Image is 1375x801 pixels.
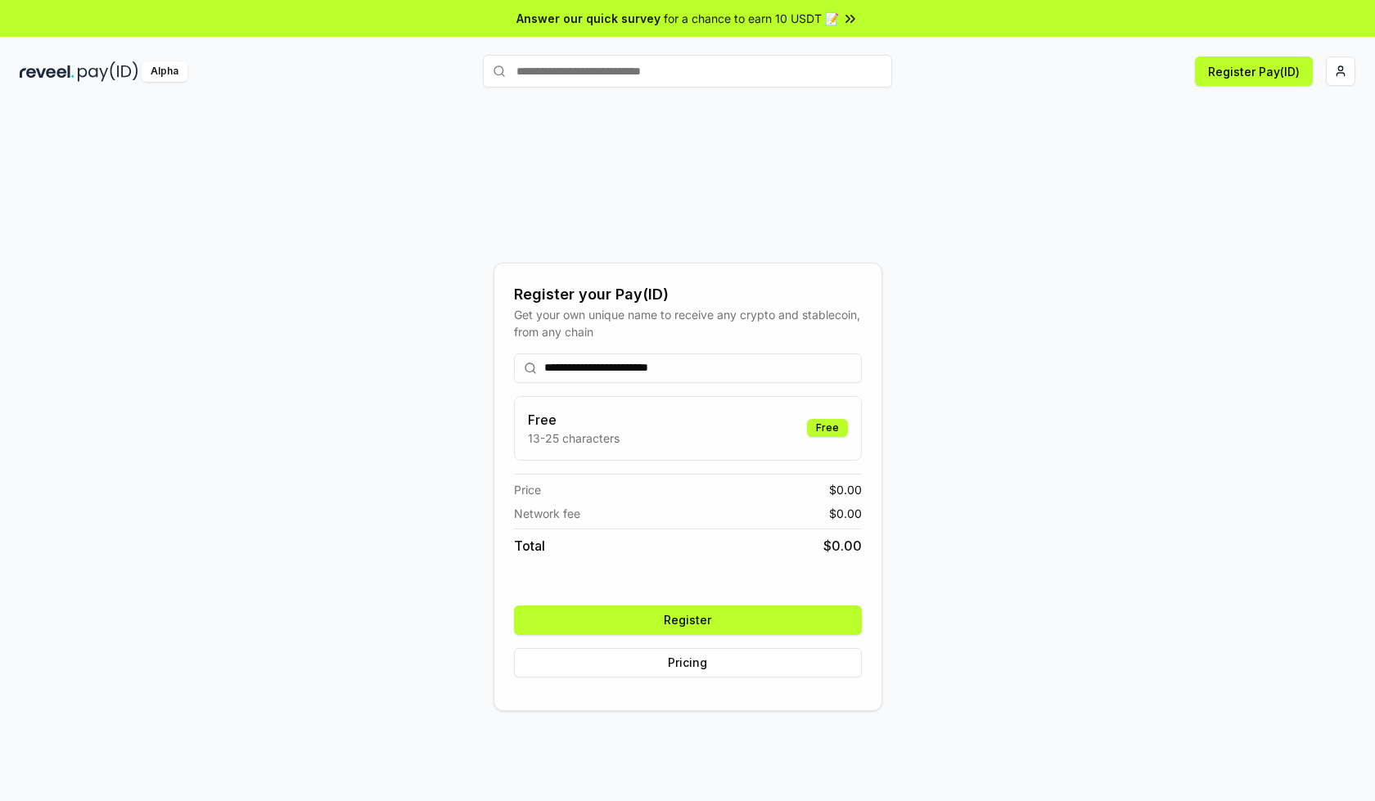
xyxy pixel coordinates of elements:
span: Total [514,536,545,556]
span: Answer our quick survey [516,10,660,27]
span: for a chance to earn 10 USDT 📝 [664,10,839,27]
span: $ 0.00 [823,536,862,556]
span: Network fee [514,505,580,522]
button: Pricing [514,648,862,677]
span: Price [514,481,541,498]
div: Get your own unique name to receive any crypto and stablecoin, from any chain [514,306,862,340]
img: reveel_dark [20,61,74,82]
button: Register Pay(ID) [1195,56,1313,86]
span: $ 0.00 [829,481,862,498]
p: 13-25 characters [528,430,620,447]
div: Register your Pay(ID) [514,283,862,306]
div: Free [807,419,848,437]
button: Register [514,605,862,635]
span: $ 0.00 [829,505,862,522]
img: pay_id [78,61,138,82]
h3: Free [528,410,620,430]
div: Alpha [142,61,187,82]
